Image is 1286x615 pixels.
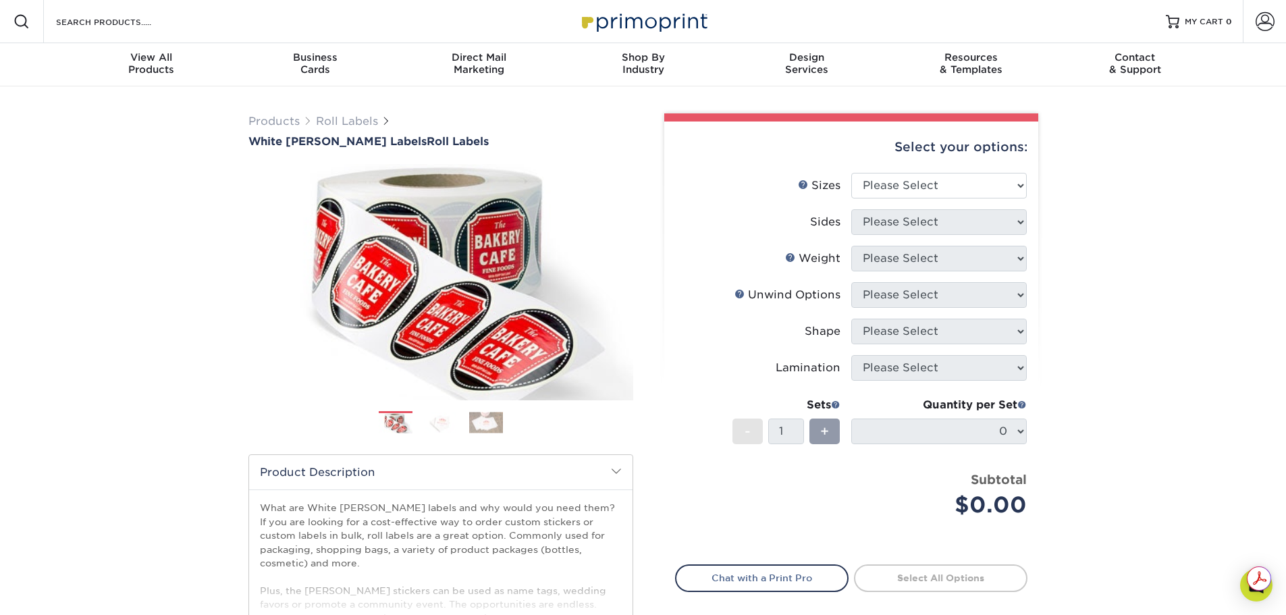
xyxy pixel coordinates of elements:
[379,412,412,435] img: Roll Labels 01
[233,43,397,86] a: BusinessCards
[725,51,889,76] div: Services
[734,287,840,303] div: Unwind Options
[889,51,1053,63] span: Resources
[745,421,751,442] span: -
[233,51,397,63] span: Business
[248,135,633,148] a: White [PERSON_NAME] LabelsRoll Labels
[397,43,561,86] a: Direct MailMarketing
[776,360,840,376] div: Lamination
[424,412,458,433] img: Roll Labels 02
[316,115,378,128] a: Roll Labels
[732,397,840,413] div: Sets
[851,397,1027,413] div: Quantity per Set
[248,149,633,415] img: White BOPP Labels 01
[798,178,840,194] div: Sizes
[889,43,1053,86] a: Resources& Templates
[561,43,725,86] a: Shop ByIndustry
[1226,17,1232,26] span: 0
[397,51,561,76] div: Marketing
[70,43,234,86] a: View AllProducts
[249,455,633,489] h2: Product Description
[248,115,300,128] a: Products
[725,43,889,86] a: DesignServices
[248,135,427,148] span: White [PERSON_NAME] Labels
[576,7,711,36] img: Primoprint
[561,51,725,76] div: Industry
[854,564,1027,591] a: Select All Options
[1240,569,1272,601] div: Open Intercom Messenger
[1053,51,1217,63] span: Contact
[70,51,234,76] div: Products
[725,51,889,63] span: Design
[675,564,849,591] a: Chat with a Print Pro
[805,323,840,340] div: Shape
[675,122,1027,173] div: Select your options:
[233,51,397,76] div: Cards
[469,412,503,433] img: Roll Labels 03
[55,14,186,30] input: SEARCH PRODUCTS.....
[1053,43,1217,86] a: Contact& Support
[785,250,840,267] div: Weight
[1185,16,1223,28] span: MY CART
[820,421,829,442] span: +
[971,472,1027,487] strong: Subtotal
[248,135,633,148] h1: Roll Labels
[1053,51,1217,76] div: & Support
[397,51,561,63] span: Direct Mail
[810,214,840,230] div: Sides
[889,51,1053,76] div: & Templates
[861,489,1027,521] div: $0.00
[561,51,725,63] span: Shop By
[70,51,234,63] span: View All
